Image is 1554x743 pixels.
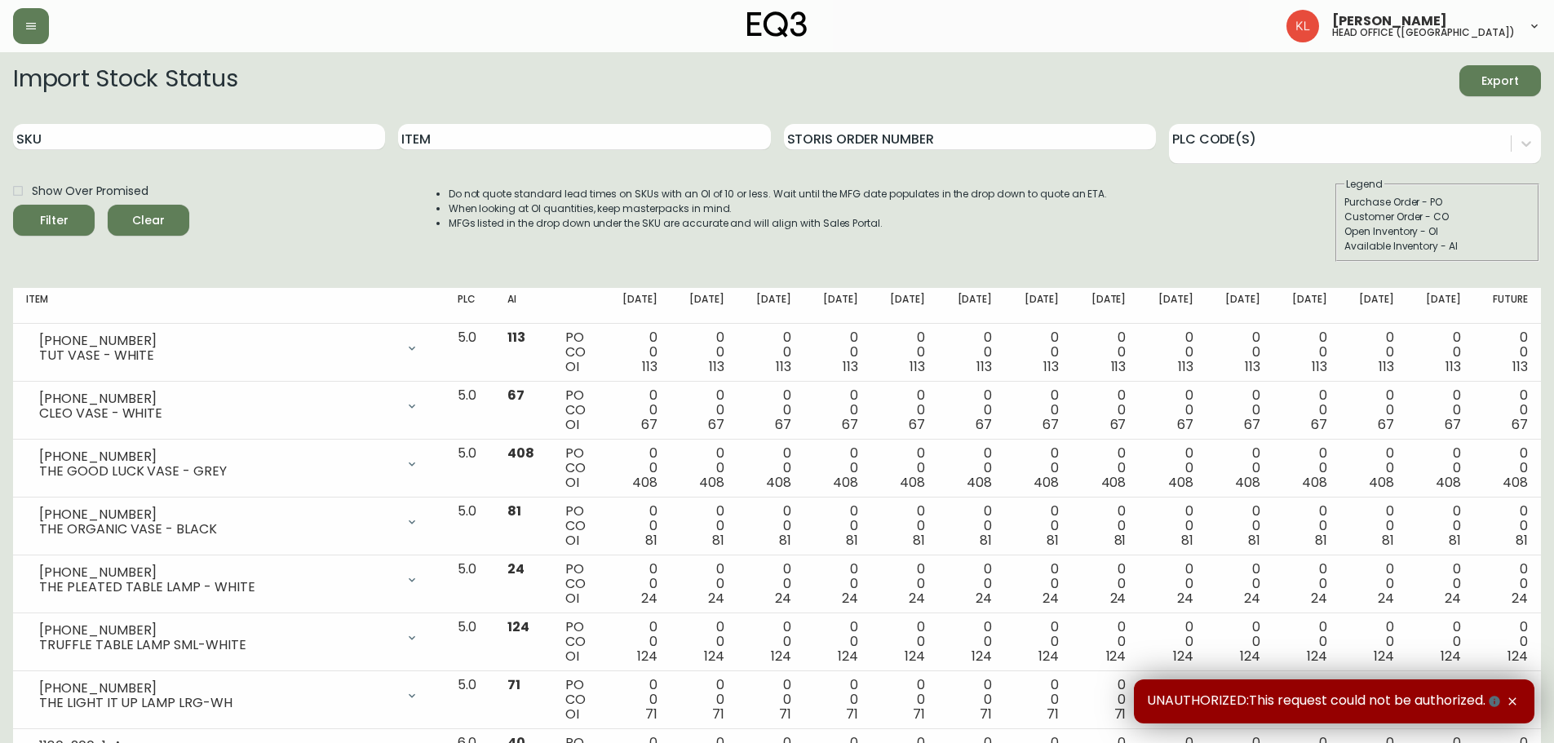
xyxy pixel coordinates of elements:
span: 124 [838,647,858,666]
span: 408 [1436,473,1461,492]
div: CLEO VASE - WHITE [39,406,396,421]
span: 81 [913,531,925,550]
span: 113 [1312,357,1327,376]
div: 0 0 [1018,562,1059,606]
div: TRUFFLE TABLE LAMP SML-WHITE [39,638,396,652]
span: 67 [1378,415,1394,434]
span: 81 [645,531,657,550]
div: 0 0 [884,330,925,374]
th: PLC [445,288,494,324]
span: 81 [1114,531,1127,550]
span: 408 [632,473,657,492]
span: 408 [833,473,858,492]
div: Open Inventory - OI [1344,224,1530,239]
div: 0 0 [750,678,791,722]
div: 0 0 [1487,562,1528,606]
span: 81 [1449,531,1461,550]
div: Available Inventory - AI [1344,239,1530,254]
span: 408 [766,473,791,492]
div: 0 0 [750,330,791,374]
td: 5.0 [445,324,494,382]
div: 0 0 [1353,504,1394,548]
span: OI [565,589,579,608]
div: 0 0 [684,504,724,548]
span: 408 [1503,473,1528,492]
div: THE GOOD LUCK VASE - GREY [39,464,396,479]
div: THE ORGANIC VASE - BLACK [39,522,396,537]
span: 81 [846,531,858,550]
span: 113 [1512,357,1528,376]
span: 24 [1311,589,1327,608]
span: 71 [712,705,724,723]
span: 24 [1110,589,1127,608]
span: 81 [980,531,992,550]
div: 0 0 [1286,330,1327,374]
span: 113 [776,357,791,376]
li: MFGs listed in the drop down under the SKU are accurate and will align with Sales Portal. [449,216,1108,231]
div: [PHONE_NUMBER] [39,507,396,522]
span: OI [565,473,579,492]
span: 408 [507,444,534,462]
th: [DATE] [737,288,804,324]
span: 124 [1374,647,1394,666]
span: 113 [507,328,525,347]
span: 408 [900,473,925,492]
th: [DATE] [604,288,671,324]
span: 124 [1240,647,1260,666]
div: 0 0 [617,388,657,432]
span: 81 [507,502,521,520]
span: 408 [1101,473,1127,492]
div: 0 0 [817,562,858,606]
div: 0 0 [884,678,925,722]
legend: Legend [1344,177,1384,192]
h5: head office ([GEOGRAPHIC_DATA]) [1332,28,1515,38]
div: THE LIGHT IT UP LAMP LRG-WH [39,696,396,710]
span: 113 [976,357,992,376]
span: 113 [843,357,858,376]
div: 0 0 [817,330,858,374]
th: Item [13,288,445,324]
div: 0 0 [1085,678,1126,722]
div: 0 0 [1152,330,1193,374]
span: OI [565,357,579,376]
div: 0 0 [951,620,992,664]
div: [PHONE_NUMBER]CLEO VASE - WHITE [26,388,432,424]
span: 67 [1311,415,1327,434]
span: 81 [1047,531,1059,550]
button: Filter [13,205,95,236]
div: 0 0 [1353,620,1394,664]
th: [DATE] [671,288,737,324]
span: 67 [909,415,925,434]
div: 0 0 [1487,330,1528,374]
div: 0 0 [617,330,657,374]
h2: Import Stock Status [13,65,237,96]
div: 0 0 [1018,388,1059,432]
div: 0 0 [817,388,858,432]
div: 0 0 [951,504,992,548]
div: 0 0 [617,620,657,664]
button: Clear [108,205,189,236]
span: 71 [913,705,925,723]
span: 71 [507,675,520,694]
img: 2c0c8aa7421344cf0398c7f872b772b5 [1286,10,1319,42]
div: 0 0 [617,678,657,722]
span: 71 [645,705,657,723]
span: 124 [507,617,529,636]
div: PO CO [565,678,590,722]
span: 124 [1106,647,1127,666]
div: 0 0 [1286,678,1327,722]
div: 0 0 [1420,562,1461,606]
div: 0 0 [1487,446,1528,490]
span: OI [565,415,579,434]
div: 0 0 [1353,330,1394,374]
span: 67 [507,386,525,405]
div: 0 0 [1219,504,1260,548]
span: 67 [1512,415,1528,434]
div: 0 0 [951,678,992,722]
span: 71 [1114,705,1127,723]
div: 0 0 [1018,504,1059,548]
div: 0 0 [684,620,724,664]
th: [DATE] [804,288,871,324]
div: 0 0 [617,446,657,490]
span: 24 [708,589,724,608]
